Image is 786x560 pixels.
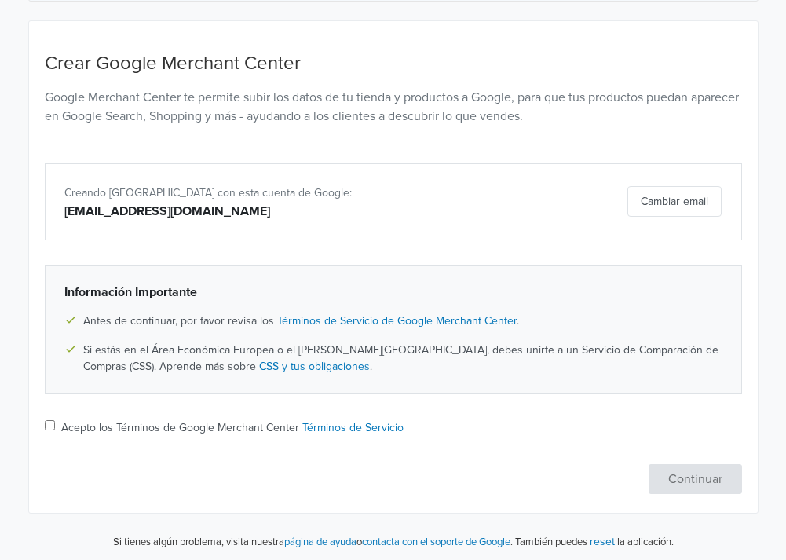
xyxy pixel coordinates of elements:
p: Si tienes algún problema, visita nuestra o . [113,535,513,551]
span: Si estás en el Área Económica Europea o el [PERSON_NAME][GEOGRAPHIC_DATA], debes unirte a un Serv... [83,342,722,375]
a: Términos de Servicio de Google Merchant Center [277,314,517,328]
a: CSS y tus obligaciones [259,360,370,373]
button: Cambiar email [627,186,722,217]
h6: Información Importante [64,285,722,300]
span: Antes de continuar, por favor revisa los . [83,313,519,329]
div: [EMAIL_ADDRESS][DOMAIN_NAME] [64,202,495,221]
h4: Crear Google Merchant Center [45,53,742,75]
p: Google Merchant Center te permite subir los datos de tu tienda y productos a Google, para que tus... [45,88,742,126]
a: Términos de Servicio [302,421,404,434]
label: Acepto los Términos de Google Merchant Center [61,419,404,436]
button: reset [590,533,615,551]
a: página de ayuda [284,536,356,548]
span: Creando [GEOGRAPHIC_DATA] con esta cuenta de Google: [64,186,352,199]
p: También puedes la aplicación. [513,533,674,551]
a: contacta con el soporte de Google [362,536,510,548]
